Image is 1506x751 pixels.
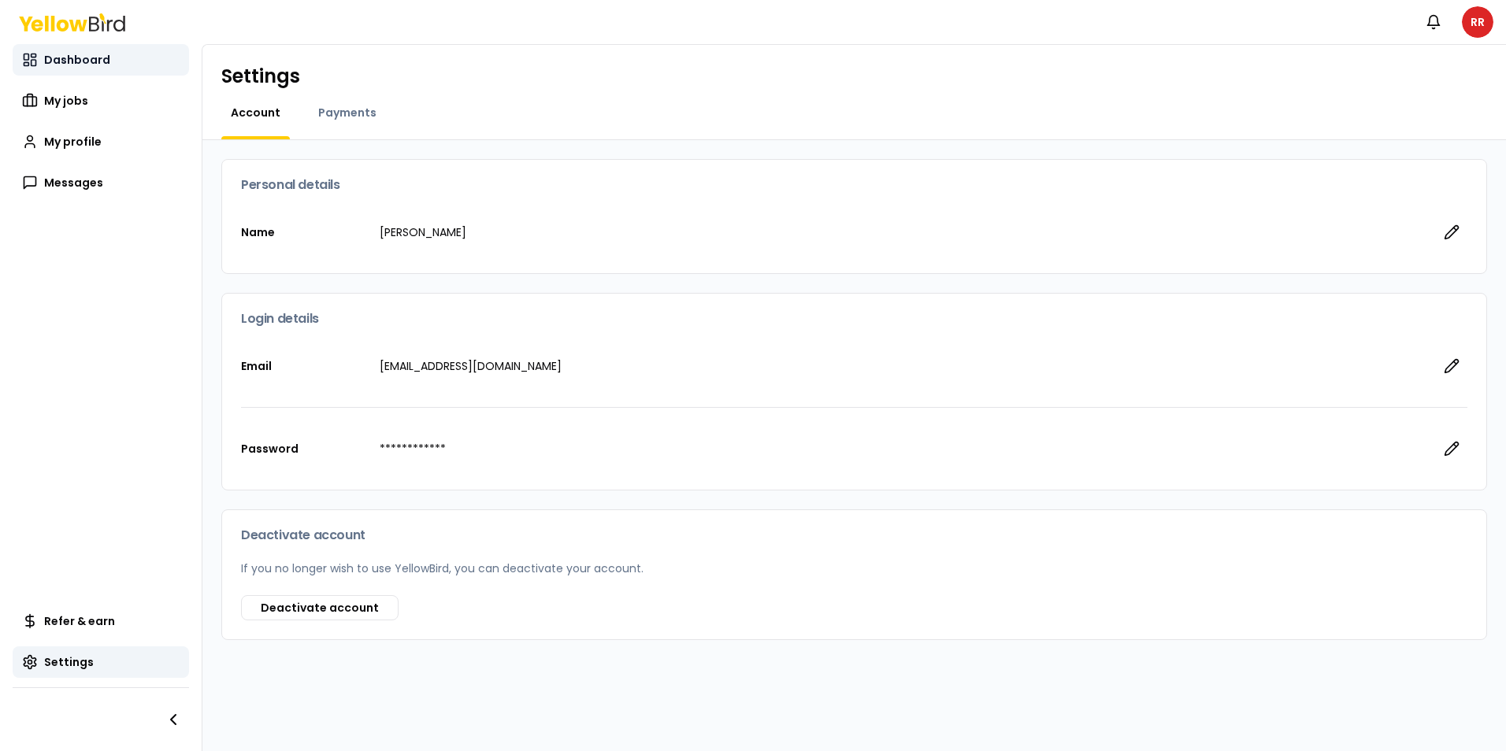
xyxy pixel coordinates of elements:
[241,560,1467,576] p: If you no longer wish to use YellowBird, you can deactivate your account.
[241,313,1467,325] h3: Login details
[221,64,1487,89] h1: Settings
[241,441,367,457] p: Password
[241,595,399,620] button: Deactivate account
[380,358,1423,374] p: [EMAIL_ADDRESS][DOMAIN_NAME]
[13,44,189,76] a: Dashboard
[44,134,102,150] span: My profile
[241,358,367,374] p: Email
[44,613,115,629] span: Refer & earn
[318,105,376,120] span: Payments
[13,126,189,157] a: My profile
[13,167,189,198] a: Messages
[241,179,1467,191] h3: Personal details
[1462,6,1493,38] span: RR
[241,224,367,240] p: Name
[380,224,1423,240] p: [PERSON_NAME]
[44,93,88,109] span: My jobs
[44,175,103,191] span: Messages
[231,105,280,120] span: Account
[13,605,189,637] a: Refer & earn
[309,105,386,120] a: Payments
[13,85,189,117] a: My jobs
[44,52,110,68] span: Dashboard
[241,529,1467,542] h3: Deactivate account
[13,646,189,678] a: Settings
[44,654,94,670] span: Settings
[221,105,290,120] a: Account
